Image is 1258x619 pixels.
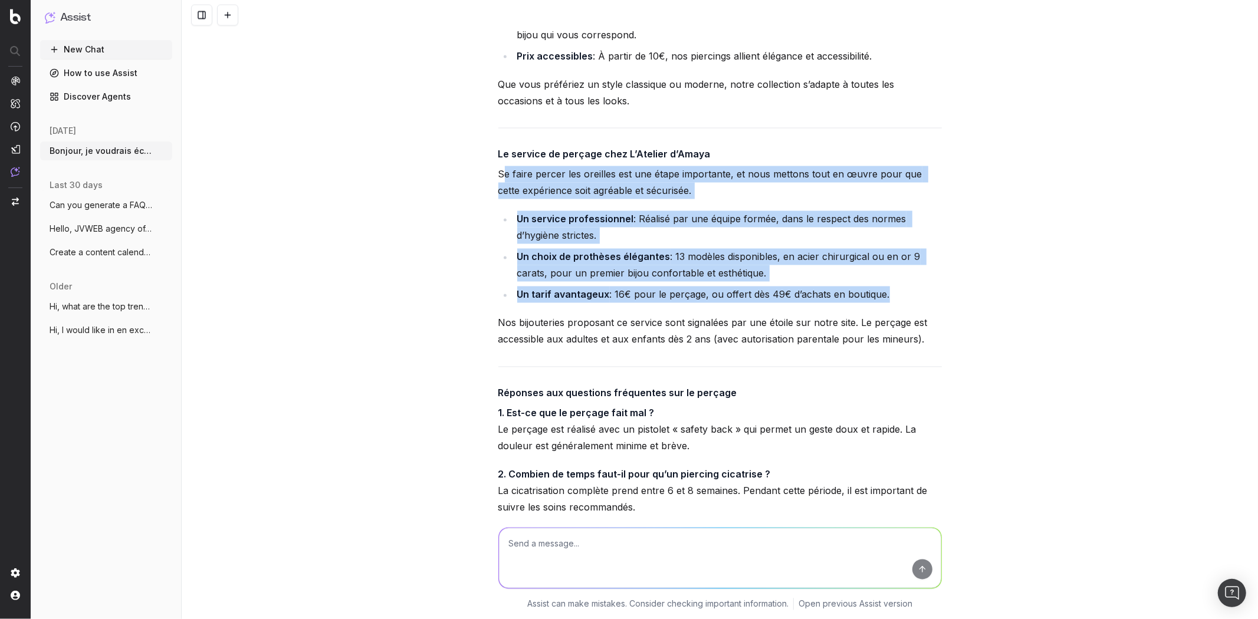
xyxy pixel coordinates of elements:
img: Activation [11,121,20,131]
a: Discover Agents [40,87,172,106]
li: : À partir de 10€, nos piercings allient élégance et accessibilité. [514,48,942,64]
img: Studio [11,144,20,154]
span: Bonjour, je voudrais écrire un nouvel ar [50,145,153,157]
span: Hi, I would like in en excel all the non [50,324,153,336]
p: La cicatrisation complète prend entre 6 et 8 semaines. Pendant cette période, il est important de... [498,466,942,516]
span: Create a content calendar using trends & [50,246,153,258]
button: Hi, I would like in en excel all the non [40,321,172,340]
li: : 13 modèles disponibles, en acier chirurgical ou en or 9 carats, pour un premier bijou confortab... [514,249,942,282]
h4: Réponses aux questions fréquentes sur le perçage [498,386,942,400]
p: Que vous préfériez un style classique ou moderne, notre collection s’adapte à toutes les occasion... [498,76,942,109]
button: Hi, what are the top trending websites t [40,297,172,316]
img: Botify logo [10,9,21,24]
strong: Un tarif avantageux [517,289,610,301]
span: last 30 days [50,179,103,191]
button: Can you generate a FAQ schema for this P [40,196,172,215]
a: Open previous Assist version [799,598,912,610]
img: Assist [11,167,20,177]
button: Assist [45,9,167,26]
button: Create a content calendar using trends & [40,243,172,262]
p: Assist can make mistakes. Consider checking important information. [527,598,789,610]
span: Can you generate a FAQ schema for this P [50,199,153,211]
img: Switch project [12,197,19,206]
strong: Un choix de prothèses élégantes [517,251,671,263]
h1: Assist [60,9,91,26]
p: Nos bijouteries proposant ce service sont signalées par une étoile sur notre site. Le perçage est... [498,315,942,348]
p: Se faire percer les oreilles est une étape importante, et nous mettons tout en œuvre pour que cet... [498,166,942,199]
img: Intelligence [11,98,20,108]
img: Assist [45,12,55,23]
li: : 16€ pour le perçage, ou offert dès 49€ d’achats en boutique. [514,287,942,303]
span: Hello, JVWEB agency offers me a GEO audi [50,223,153,235]
a: How to use Assist [40,64,172,83]
p: Le perçage est réalisé avec un pistolet « safety back » qui permet un geste doux et rapide. La do... [498,405,942,455]
h4: Le service de perçage chez L’Atelier d’Amaya [498,147,942,162]
span: Hi, what are the top trending websites t [50,301,153,312]
button: Bonjour, je voudrais écrire un nouvel ar [40,141,172,160]
span: older [50,281,72,292]
strong: 1. Est-ce que le perçage fait mal ? [498,407,655,419]
strong: Un service professionnel [517,213,634,225]
div: Open Intercom Messenger [1218,579,1246,607]
button: New Chat [40,40,172,59]
img: My account [11,591,20,600]
span: [DATE] [50,125,76,137]
strong: 2. Combien de temps faut-il pour qu’un piercing cicatrise ? [498,469,771,480]
img: Analytics [11,76,20,85]
img: Setting [11,568,20,578]
button: Hello, JVWEB agency offers me a GEO audi [40,219,172,238]
strong: Prix accessibles [517,50,593,62]
li: : Réalisé par une équipe formée, dans le respect des normes d’hygiène strictes. [514,211,942,244]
